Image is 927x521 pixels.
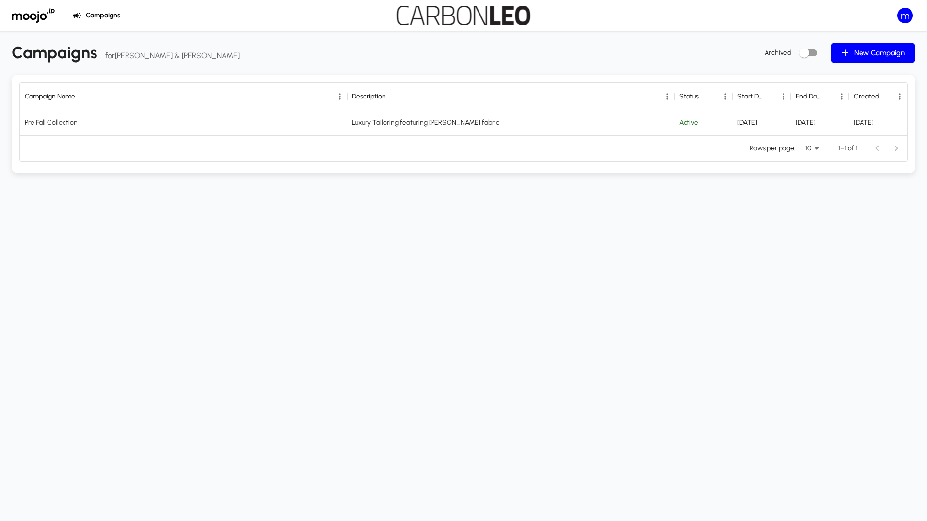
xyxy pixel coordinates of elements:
img: Carbonleo Logo [396,6,531,25]
div: 10 [799,142,823,156]
div: Luxury Tailoring featuring Loro Piana fabric [352,118,499,128]
button: Menu [776,89,791,104]
button: Menu [893,89,907,104]
div: End Date [791,83,849,110]
div: Created [854,83,879,110]
button: New Campaign [831,43,915,63]
div: m [897,8,913,23]
div: Description [352,83,386,110]
button: Standard privileges [895,5,915,26]
div: End Date [796,83,821,110]
div: Status [674,83,733,110]
p: 1–1 of 1 [838,144,858,153]
img: Moojo Logo [12,8,55,23]
div: 6/19/2025 [737,118,757,128]
button: Menu [834,89,849,104]
button: Menu [660,89,674,104]
div: 6/19/2025 [854,118,874,128]
button: Sort [699,90,712,103]
div: Start Date [733,83,791,110]
button: Campaigns [70,7,124,25]
p: Rows per page: [750,144,796,153]
div: Campaign Name [25,83,75,110]
div: Start Date [737,83,763,110]
div: Pre Fall Collection [25,118,78,128]
button: Sort [386,90,400,103]
div: Campaign Name [20,83,347,110]
div: 12/31/2998 [796,118,815,128]
button: Sort [879,90,893,103]
div: Active [679,118,698,128]
button: Sort [821,90,834,103]
button: Sort [763,90,776,103]
button: Menu [333,89,347,104]
button: Sort [75,90,89,103]
div: Description [347,83,674,110]
span: for [PERSON_NAME] & [PERSON_NAME] [105,51,240,60]
div: Status [679,83,699,110]
p: Archived [765,48,791,58]
div: Created [849,83,907,110]
button: Menu [718,89,733,104]
h4: Campaigns [12,43,240,63]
